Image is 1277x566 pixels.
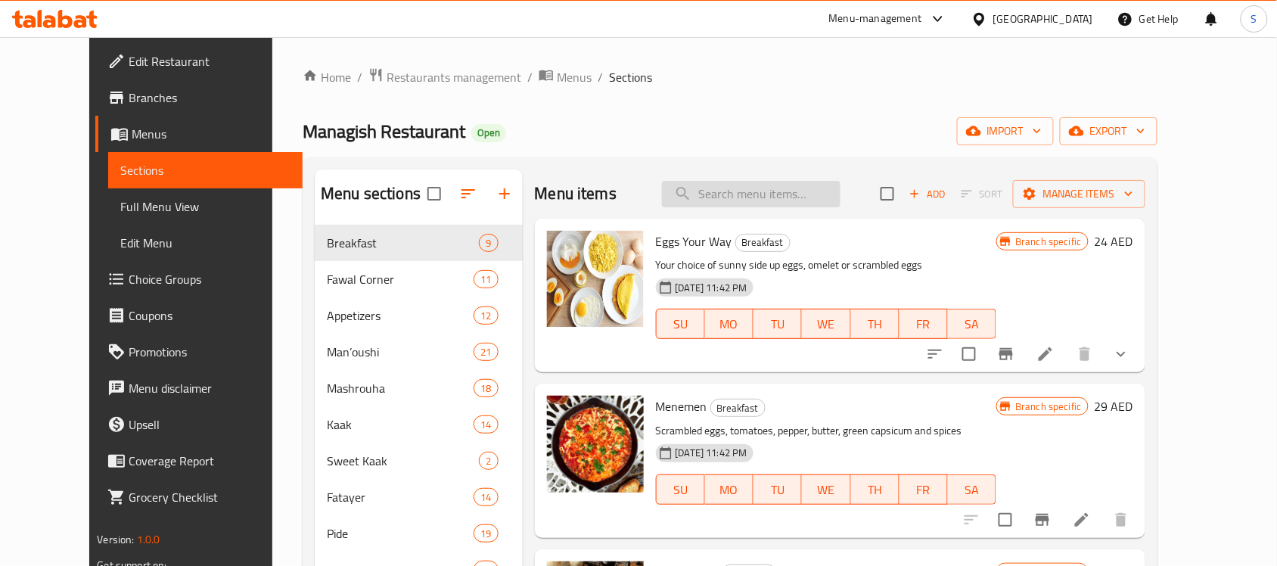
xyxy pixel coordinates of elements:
span: Man’oushi [327,343,474,361]
div: Mashrouha [327,379,474,397]
span: 12 [474,309,497,323]
img: Eggs Your Way [547,231,644,328]
h6: 24 AED [1095,231,1133,252]
div: Appetizers12 [315,297,522,334]
span: Edit Menu [120,234,291,252]
span: import [969,122,1042,141]
span: Appetizers [327,306,474,325]
span: TH [857,313,893,335]
span: Promotions [129,343,291,361]
span: WE [808,313,844,335]
button: sort-choices [917,336,953,372]
input: search [662,181,840,207]
div: Fawal Corner11 [315,261,522,297]
a: Coupons [95,297,303,334]
div: Mashrouha18 [315,370,522,406]
svg: Show Choices [1112,345,1130,363]
span: Menus [557,68,592,86]
button: WE [802,474,850,505]
button: Add section [486,176,523,212]
div: Pide [327,524,474,543]
span: Grocery Checklist [129,488,291,506]
span: SA [954,313,990,335]
a: Edit menu item [1036,345,1055,363]
button: SU [656,309,705,339]
button: delete [1067,336,1103,372]
button: FR [899,309,948,339]
a: Edit Restaurant [95,43,303,79]
a: Edit menu item [1073,511,1091,529]
div: Open [471,124,506,142]
div: items [474,415,498,434]
div: Fatayer14 [315,479,522,515]
span: Coverage Report [129,452,291,470]
button: SU [656,474,705,505]
span: Add [907,185,948,203]
span: Fawal Corner [327,270,474,288]
span: TH [857,479,893,501]
span: Breakfast [736,234,790,251]
div: Kaak [327,415,474,434]
span: 1.0.0 [137,530,160,549]
span: Breakfast [327,234,479,252]
span: Menemen [656,395,707,418]
h2: Menu items [535,182,617,205]
div: Sweet Kaak [327,452,479,470]
span: SU [663,313,699,335]
button: TH [851,474,899,505]
span: SA [954,479,990,501]
span: 2 [480,454,497,468]
a: Sections [108,152,303,188]
span: 18 [474,381,497,396]
div: Breakfast9 [315,225,522,261]
span: Sections [609,68,652,86]
div: items [474,270,498,288]
div: items [474,306,498,325]
button: delete [1103,502,1139,538]
a: Menus [539,67,592,87]
div: Menu-management [829,10,922,28]
a: Menu disclaimer [95,370,303,406]
button: FR [899,474,948,505]
div: items [479,234,498,252]
a: Edit Menu [108,225,303,261]
span: 21 [474,345,497,359]
button: SA [948,309,996,339]
div: Man’oushi21 [315,334,522,370]
span: export [1072,122,1145,141]
a: Branches [95,79,303,116]
div: [GEOGRAPHIC_DATA] [993,11,1093,27]
span: TU [760,479,796,501]
button: export [1060,117,1157,145]
h6: 29 AED [1095,396,1133,417]
button: MO [705,474,753,505]
span: Coupons [129,306,291,325]
span: Managish Restaurant [303,114,465,148]
span: [DATE] 11:42 PM [670,446,753,460]
button: MO [705,309,753,339]
li: / [527,68,533,86]
span: FR [906,479,942,501]
span: Select section first [952,182,1013,206]
a: Choice Groups [95,261,303,297]
span: Fatayer [327,488,474,506]
button: TH [851,309,899,339]
span: MO [711,313,747,335]
span: Sections [120,161,291,179]
span: S [1251,11,1257,27]
span: SU [663,479,699,501]
span: Branches [129,89,291,107]
span: Eggs Your Way [656,230,732,253]
span: Branch specific [1009,235,1087,249]
span: [DATE] 11:42 PM [670,281,753,295]
span: Select to update [953,338,985,370]
a: Menus [95,116,303,152]
h2: Menu sections [321,182,421,205]
span: FR [906,313,942,335]
div: Breakfast [710,399,766,417]
div: items [474,379,498,397]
